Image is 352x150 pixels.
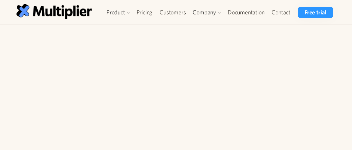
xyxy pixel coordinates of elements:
div: Product [106,8,125,16]
div: Company [193,8,216,16]
a: Free trial [298,7,333,18]
div: Product [103,7,133,18]
a: Documentation [224,7,268,18]
a: Contact [268,7,294,18]
a: Pricing [133,7,156,18]
a: Customers [156,7,189,18]
div: Company [189,7,224,18]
